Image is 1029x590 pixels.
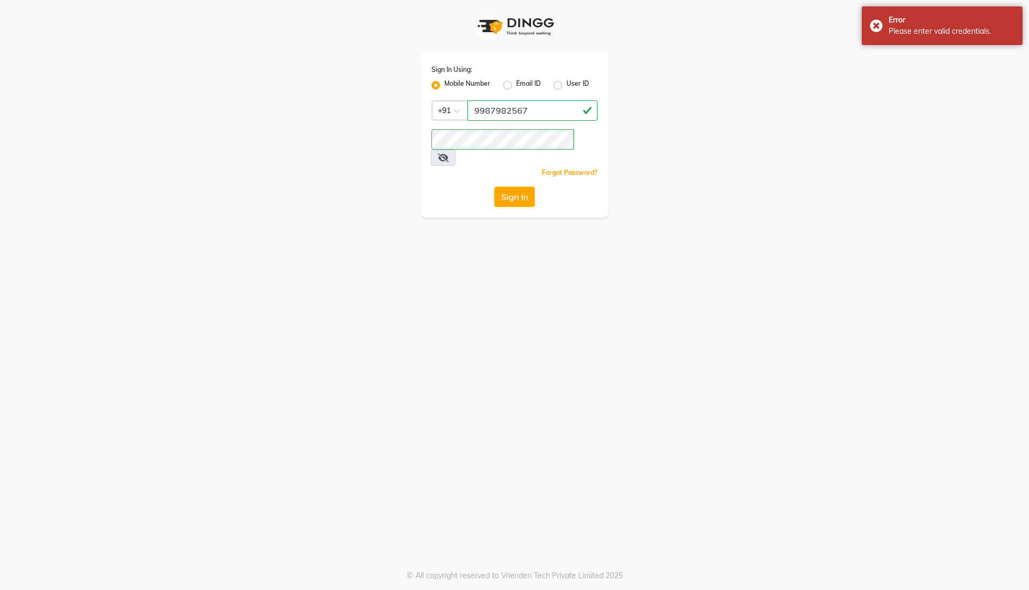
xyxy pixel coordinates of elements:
label: Email ID [516,79,541,92]
button: Sign In [494,187,535,207]
img: logo1.svg [472,11,557,42]
input: Username [467,100,598,121]
label: User ID [566,79,589,92]
input: Username [431,129,574,150]
a: Forgot Password? [542,168,598,176]
div: Error [889,14,1015,26]
div: Please enter valid credentials. [889,26,1015,37]
label: Mobile Number [444,79,490,92]
label: Sign In Using: [431,65,472,75]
